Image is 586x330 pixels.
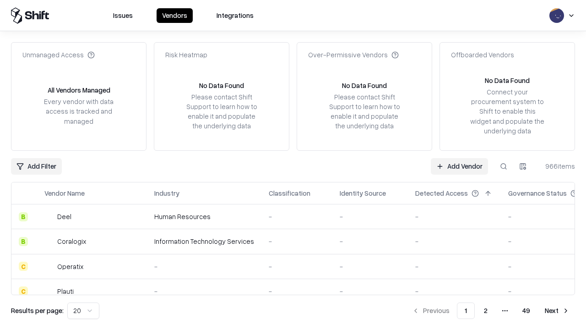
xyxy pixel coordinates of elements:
[44,188,85,198] div: Vendor Name
[469,87,545,136] div: Connect your procurement system to Shift to enable this widget and populate the underlying data
[154,236,254,246] div: Information Technology Services
[57,212,71,221] div: Deel
[11,158,62,175] button: Add Filter
[44,237,54,246] img: Coralogix
[19,212,28,221] div: B
[19,237,28,246] div: B
[154,188,179,198] div: Industry
[415,286,494,296] div: -
[154,262,254,271] div: -
[44,262,54,271] img: Operatix
[508,188,567,198] div: Governance Status
[157,8,193,23] button: Vendors
[539,302,575,319] button: Next
[19,262,28,271] div: C
[269,286,325,296] div: -
[269,262,325,271] div: -
[48,85,110,95] div: All Vendors Managed
[44,212,54,221] img: Deel
[57,262,83,271] div: Operatix
[407,302,575,319] nav: pagination
[415,262,494,271] div: -
[340,212,401,221] div: -
[154,212,254,221] div: Human Resources
[485,76,530,85] div: No Data Found
[340,188,386,198] div: Identity Source
[165,50,207,60] div: Risk Heatmap
[154,286,254,296] div: -
[57,286,74,296] div: Plauti
[431,158,488,175] a: Add Vendor
[308,50,399,60] div: Over-Permissive Vendors
[340,262,401,271] div: -
[108,8,138,23] button: Issues
[22,50,95,60] div: Unmanaged Access
[19,286,28,296] div: C
[211,8,259,23] button: Integrations
[57,236,86,246] div: Coralogix
[199,81,244,90] div: No Data Found
[340,286,401,296] div: -
[184,92,260,131] div: Please contact Shift Support to learn how to enable it and populate the underlying data
[451,50,514,60] div: Offboarded Vendors
[477,302,495,319] button: 2
[415,236,494,246] div: -
[269,212,325,221] div: -
[41,97,117,126] div: Every vendor with data access is tracked and managed
[269,236,325,246] div: -
[269,188,310,198] div: Classification
[515,302,537,319] button: 49
[326,92,402,131] div: Please contact Shift Support to learn how to enable it and populate the underlying data
[538,161,575,171] div: 966 items
[44,286,54,296] img: Plauti
[340,236,401,246] div: -
[415,212,494,221] div: -
[342,81,387,90] div: No Data Found
[457,302,475,319] button: 1
[415,188,468,198] div: Detected Access
[11,306,64,315] p: Results per page:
